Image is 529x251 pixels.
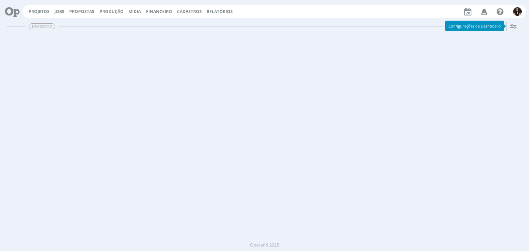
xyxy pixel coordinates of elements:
[29,9,50,14] a: Projetos
[69,9,94,14] span: Propostas
[52,9,66,14] button: Jobs
[175,9,204,14] button: Cadastros
[177,9,202,14] span: Cadastros
[144,9,174,14] button: Financeiro
[205,9,235,14] button: Relatórios
[513,6,522,18] button: I
[29,23,55,29] span: Dashboard
[126,9,143,14] button: Mídia
[513,7,522,16] img: I
[67,9,96,14] button: Propostas
[128,9,141,14] a: Mídia
[207,9,233,14] a: Relatórios
[54,9,64,14] a: Jobs
[27,9,52,14] button: Projetos
[97,9,126,14] button: Produção
[100,9,124,14] a: Produção
[445,21,504,31] div: Configurações da Dashboard
[146,9,172,14] a: Financeiro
